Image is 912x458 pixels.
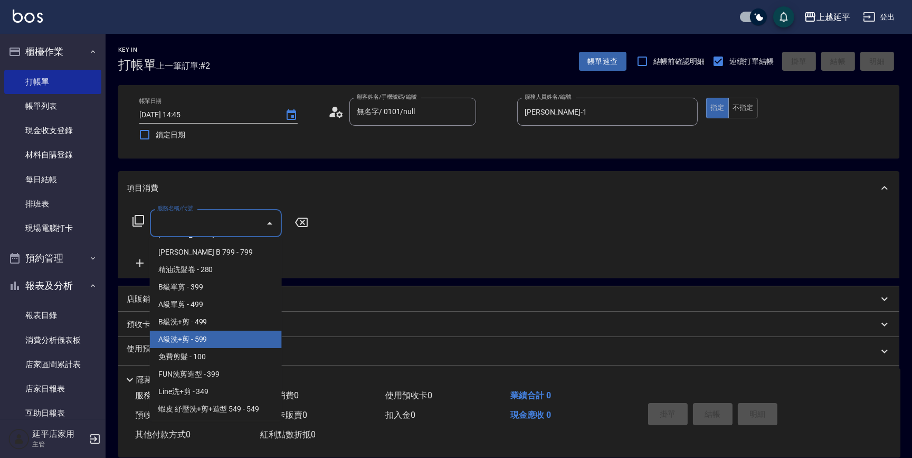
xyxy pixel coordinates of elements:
[4,352,101,377] a: 店家區間累計表
[800,6,854,28] button: 上越延平
[157,204,193,212] label: 服務名稱/代號
[136,375,184,386] p: 隱藏業績明細
[653,56,705,67] span: 結帳前確認明細
[4,167,101,192] a: 每日結帳
[135,410,182,420] span: 預收卡販賣 0
[32,440,86,449] p: 主管
[118,58,156,72] h3: 打帳單
[4,216,101,240] a: 現場電腦打卡
[510,410,551,420] span: 現金應收 0
[135,390,174,400] span: 服務消費 0
[260,410,307,420] span: 會員卡販賣 0
[150,278,282,296] span: B級單剪 - 399
[4,377,101,401] a: 店家日報表
[357,93,417,101] label: 顧客姓名/手機號碼/編號
[579,52,626,71] button: 帳單速查
[385,390,432,400] span: 使用預收卡 0
[127,183,158,194] p: 項目消費
[4,38,101,66] button: 櫃檯作業
[118,46,156,53] h2: Key In
[4,328,101,352] a: 消費分析儀表板
[4,192,101,216] a: 排班表
[150,313,282,331] span: B級洗+剪 - 499
[139,97,161,105] label: 帳單日期
[150,418,282,435] span: 雲端卷 洗剪造型 - 420
[13,10,43,23] img: Logo
[118,337,899,366] div: 使用預收卡x1367
[139,106,274,124] input: YYYY/MM/DD hh:mm
[773,6,794,27] button: save
[385,410,415,420] span: 扣入金 0
[150,348,282,366] span: 免費剪髮 - 100
[816,11,850,24] div: 上越延平
[150,331,282,348] span: A級洗+剪 - 599
[4,94,101,118] a: 帳單列表
[150,261,282,278] span: 精油洗髮卷 - 280
[135,429,191,440] span: 其他付款方式 0
[118,286,899,312] div: 店販銷售
[118,312,899,337] div: 預收卡販賣
[156,59,211,72] span: 上一筆訂單:#2
[127,319,166,330] p: 預收卡販賣
[32,429,86,440] h5: 延平店家用
[4,143,101,167] a: 材料自購登錄
[510,390,551,400] span: 業績合計 0
[4,401,101,425] a: 互助日報表
[279,102,304,128] button: Choose date, selected date is 2025-09-26
[127,294,158,305] p: 店販銷售
[150,296,282,313] span: A級單剪 - 499
[260,429,316,440] span: 紅利點數折抵 0
[150,383,282,400] span: Line洗+剪 - 349
[729,56,774,67] span: 連續打單結帳
[150,244,282,261] span: [PERSON_NAME] B 799 - 799
[4,245,101,272] button: 預約管理
[156,129,185,141] span: 鎖定日期
[261,215,278,232] button: Close
[4,70,101,94] a: 打帳單
[859,7,899,27] button: 登出
[127,343,166,359] p: 使用預收卡
[4,303,101,328] a: 報表目錄
[118,366,899,391] div: 其他付款方式入金可用餘額: 0
[4,118,101,143] a: 現金收支登錄
[706,98,729,118] button: 指定
[118,171,899,205] div: 項目消費
[150,400,282,418] span: 蝦皮 紓壓洗+剪+造型 549 - 549
[728,98,758,118] button: 不指定
[4,272,101,300] button: 報表及分析
[525,93,571,101] label: 服務人員姓名/編號
[8,428,30,450] img: Person
[150,366,282,383] span: FUN洗剪造型 - 399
